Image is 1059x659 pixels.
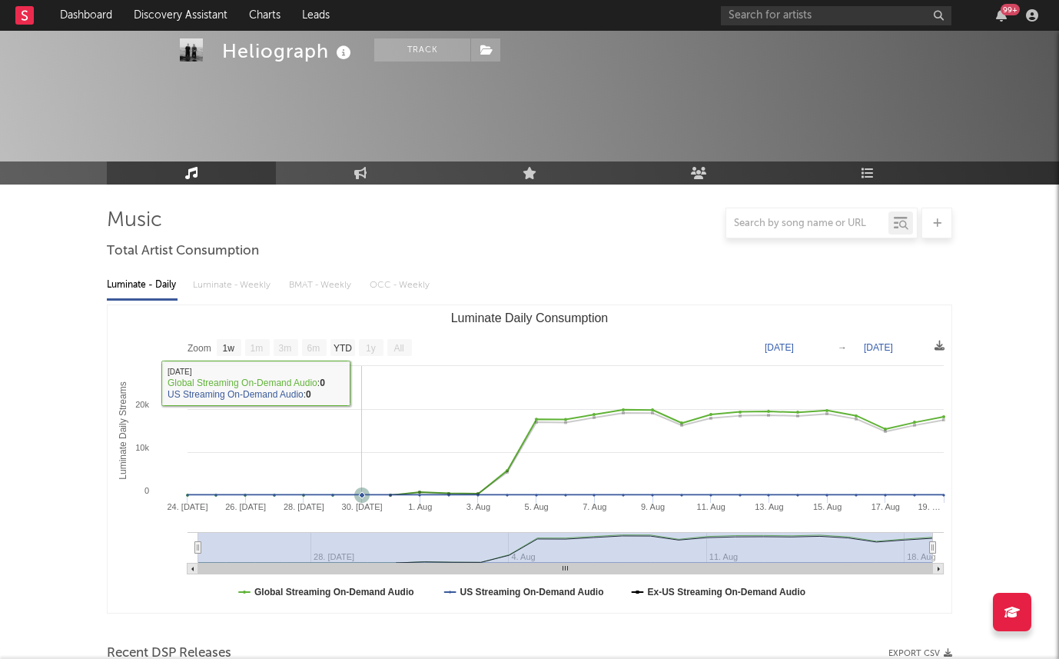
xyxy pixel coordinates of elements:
text: Global Streaming On-Demand Audio [254,587,414,597]
text: US Streaming On-Demand Audio [460,587,604,597]
text: All [393,343,403,354]
text: 3m [279,343,292,354]
text: 20k [135,400,149,409]
text: 6m [307,343,320,354]
text: 13. Aug [755,502,783,511]
text: 0 [144,486,149,495]
button: 99+ [996,9,1007,22]
text: 26. [DATE] [225,502,266,511]
text: 9. Aug [641,502,665,511]
text: YTD [334,343,352,354]
text: 10k [135,443,149,452]
span: Total Artist Consumption [107,242,259,261]
text: 18. Aug [907,552,935,561]
div: Heliograph [222,38,355,64]
text: 17. Aug [871,502,900,511]
text: [DATE] [765,342,794,353]
text: 1m [251,343,264,354]
text: 30. [DATE] [342,502,383,511]
text: 5. Aug [525,502,549,511]
div: Luminate - Daily [107,272,178,298]
text: 1. Aug [408,502,432,511]
text: 24. [DATE] [168,502,208,511]
text: Luminate Daily Consumption [451,311,609,325]
text: 11. Aug [697,502,725,511]
text: [DATE] [864,342,893,353]
button: Track [374,38,470,62]
text: 15. Aug [813,502,842,511]
text: 28. [DATE] [284,502,324,511]
text: Ex-US Streaming On-Demand Audio [648,587,806,597]
input: Search for artists [721,6,951,25]
input: Search by song name or URL [726,218,888,230]
text: 1w [223,343,235,354]
text: Luminate Daily Streams [118,381,128,479]
div: 99 + [1001,4,1020,15]
button: Export CSV [888,649,952,658]
text: 19. … [918,502,940,511]
text: → [838,342,847,353]
text: 1y [366,343,376,354]
text: 7. Aug [583,502,606,511]
text: Zoom [188,343,211,354]
svg: Luminate Daily Consumption [108,305,951,613]
text: 3. Aug [466,502,490,511]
